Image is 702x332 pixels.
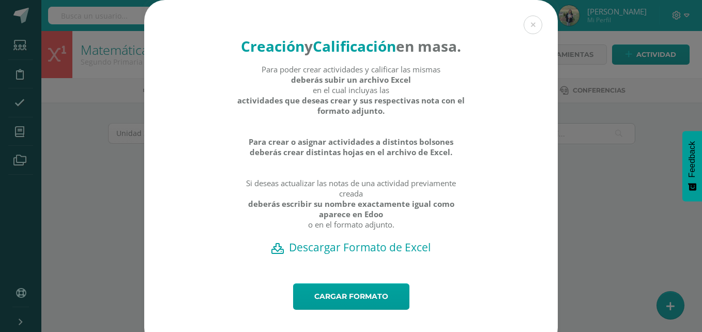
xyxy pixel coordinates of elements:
[293,283,409,310] a: Cargar formato
[304,36,313,56] strong: y
[524,16,542,34] button: Close (Esc)
[313,36,396,56] strong: Calificación
[237,199,466,219] strong: deberás escribir su nombre exactamente igual como aparece en Edoo
[237,95,466,116] strong: actividades que deseas crear y sus respectivas nota con el formato adjunto.
[291,74,411,85] strong: deberás subir un archivo Excel
[241,36,304,56] strong: Creación
[162,240,540,254] a: Descargar Formato de Excel
[688,141,697,177] span: Feedback
[237,36,466,56] h4: en masa.
[237,64,466,240] div: Para poder crear actividades y calificar las mismas en el cual incluyas las Si deseas actualizar ...
[237,137,466,157] strong: Para crear o asignar actividades a distintos bolsones deberás crear distintas hojas en el archivo...
[682,131,702,201] button: Feedback - Mostrar encuesta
